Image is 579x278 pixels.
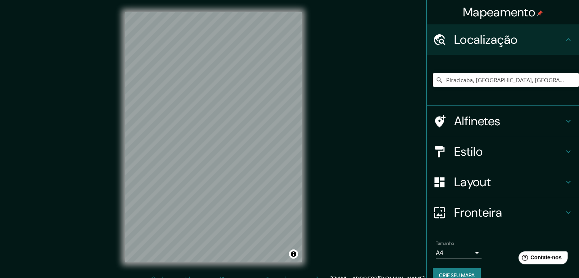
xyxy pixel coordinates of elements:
[125,12,302,262] canvas: Mapa
[427,106,579,136] div: Alfinetes
[436,247,482,259] div: A4
[537,10,543,16] img: pin-icon.png
[289,249,298,259] button: Alternar atribuição
[436,249,443,257] font: A4
[454,32,517,48] font: Localização
[436,240,454,246] font: Tamanho
[511,248,571,270] iframe: Iniciador de widget de ajuda
[427,136,579,167] div: Estilo
[427,24,579,55] div: Localização
[427,167,579,197] div: Layout
[427,197,579,228] div: Fronteira
[463,4,535,20] font: Mapeamento
[454,174,491,190] font: Layout
[454,113,501,129] font: Alfinetes
[433,73,579,87] input: Escolha sua cidade ou área
[454,144,483,160] font: Estilo
[454,205,502,220] font: Fronteira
